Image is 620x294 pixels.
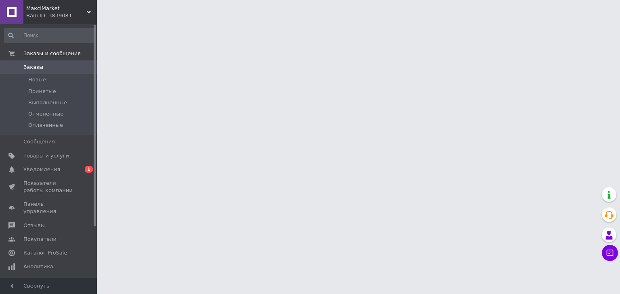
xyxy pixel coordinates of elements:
span: Управление сайтом [23,277,75,291]
span: Оплаченные [28,122,63,129]
span: Отзывы [23,222,45,229]
input: Поиск [4,28,95,43]
span: Показатели работы компании [23,180,75,194]
button: Чат с покупателем [602,245,618,261]
span: Панель управления [23,201,75,215]
span: Каталог ProSale [23,249,67,257]
span: Уведомления [23,166,60,173]
span: Выполненные [28,99,67,106]
span: Сообщения [23,138,55,145]
div: Ваш ID: 3839081 [26,12,97,19]
span: Заказы [23,64,43,71]
span: Заказы и сообщения [23,50,81,57]
span: Аналитика [23,263,53,270]
span: Принятые [28,88,56,95]
span: Товары и услуги [23,152,69,159]
span: Покупатели [23,236,57,243]
span: МаксіMarket [26,5,87,12]
span: Отмененные [28,110,63,118]
span: 1 [85,166,93,173]
span: Новые [28,76,46,83]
